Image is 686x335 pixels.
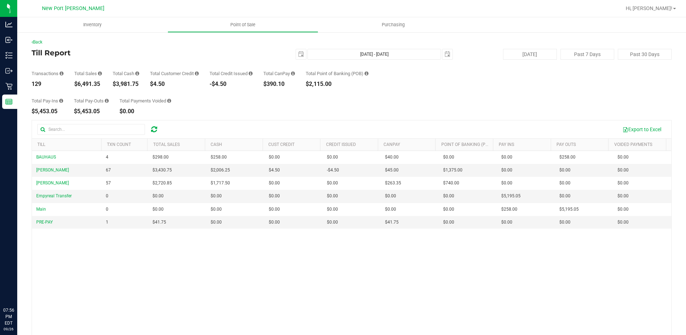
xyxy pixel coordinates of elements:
i: Count of all successful payment transactions, possibly including voids, refunds, and cash-back fr... [60,71,64,76]
div: -$4.50 [210,81,253,87]
span: $0.00 [501,167,512,174]
span: $0.00 [617,180,629,187]
span: [PERSON_NAME] [36,180,69,185]
span: $5,195.05 [559,206,579,213]
a: Total Sales [153,142,180,147]
div: Total Sales [74,71,102,76]
span: PRE-PAY [36,220,53,225]
span: $258.00 [211,154,227,161]
input: Search... [37,124,145,135]
span: $258.00 [501,206,517,213]
div: $3,981.75 [113,81,139,87]
span: $0.00 [327,193,338,199]
span: $0.00 [385,206,396,213]
div: Total Cash [113,71,139,76]
span: $2,006.25 [211,167,230,174]
span: $0.00 [327,206,338,213]
a: Point of Banking (POB) [441,142,492,147]
span: $0.00 [617,206,629,213]
div: Total Point of Banking (POB) [306,71,368,76]
div: Total Customer Credit [150,71,199,76]
a: Cust Credit [268,142,295,147]
a: Credit Issued [326,142,356,147]
span: -$4.50 [327,167,339,174]
inline-svg: Outbound [5,67,13,74]
a: Cash [211,142,222,147]
div: Total Payments Voided [119,98,171,103]
div: Total Credit Issued [210,71,253,76]
span: $0.00 [501,219,512,226]
div: $0.00 [119,109,171,114]
span: Purchasing [372,22,414,28]
span: $0.00 [559,219,570,226]
p: 07:56 PM EDT [3,307,14,326]
span: $0.00 [559,167,570,174]
span: $0.00 [211,206,222,213]
div: $4.50 [150,81,199,87]
span: $0.00 [152,206,164,213]
button: [DATE] [503,49,557,60]
button: Past 30 Days [618,49,672,60]
span: $740.00 [443,180,459,187]
span: Hi, [PERSON_NAME]! [626,5,672,11]
span: 0 [106,193,108,199]
div: $6,491.35 [74,81,102,87]
inline-svg: Retail [5,83,13,90]
span: $0.00 [443,193,454,199]
span: $298.00 [152,154,169,161]
div: $390.10 [263,81,295,87]
iframe: Resource center [7,277,29,299]
span: $0.00 [269,193,280,199]
span: $45.00 [385,167,399,174]
a: Voided Payments [614,142,652,147]
i: Sum of the successful, non-voided point-of-banking payment transaction amounts, both via payment ... [365,71,368,76]
span: $0.00 [559,193,570,199]
span: $0.00 [443,219,454,226]
i: Sum of all successful, non-voided payment transaction amounts (excluding tips and transaction fee... [98,71,102,76]
i: Sum of all successful, non-voided payment transaction amounts using CanPay (as well as manual Can... [291,71,295,76]
span: $0.00 [617,193,629,199]
button: Past 7 Days [560,49,614,60]
span: $1,375.00 [443,167,462,174]
span: Empyreal Transfer [36,193,72,198]
span: select [442,49,452,59]
inline-svg: Reports [5,98,13,105]
span: BAUHAUS [36,155,56,160]
div: $5,453.05 [32,109,63,114]
button: Export to Excel [618,123,666,136]
div: $5,453.05 [74,109,109,114]
a: TXN Count [107,142,131,147]
span: $0.00 [152,193,164,199]
i: Sum of all cash pay-outs removed from tills within the date range. [105,98,109,103]
a: Pay Ins [499,142,514,147]
span: 1 [106,219,108,226]
span: $0.00 [327,154,338,161]
span: $41.75 [152,219,166,226]
span: $0.00 [211,219,222,226]
span: select [296,49,306,59]
span: Point of Sale [221,22,265,28]
span: Inventory [74,22,111,28]
a: Till [37,142,45,147]
span: $0.00 [443,206,454,213]
span: $1,717.50 [211,180,230,187]
a: Point of Sale [168,17,318,32]
inline-svg: Inbound [5,36,13,43]
span: $0.00 [211,193,222,199]
div: Total Pay-Outs [74,98,109,103]
span: $0.00 [617,219,629,226]
div: Transactions [32,71,64,76]
a: Pay Outs [556,142,576,147]
span: $40.00 [385,154,399,161]
span: $0.00 [501,180,512,187]
div: Total Pay-Ins [32,98,63,103]
span: $0.00 [617,154,629,161]
span: Main [36,207,46,212]
span: $0.00 [269,154,280,161]
span: $41.75 [385,219,399,226]
span: $0.00 [559,180,570,187]
span: $263.35 [385,180,401,187]
span: $0.00 [269,219,280,226]
span: $0.00 [617,167,629,174]
a: CanPay [384,142,400,147]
